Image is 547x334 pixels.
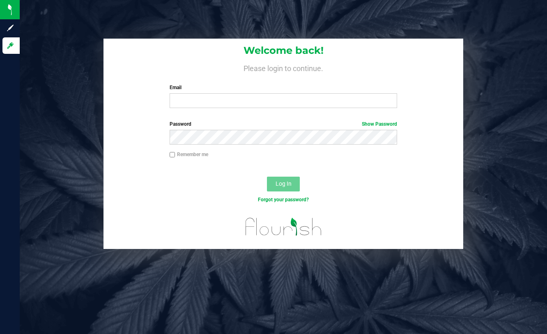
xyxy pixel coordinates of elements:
[170,84,397,91] label: Email
[239,212,329,242] img: flourish_logo.svg
[103,45,463,56] h1: Welcome back!
[170,151,208,158] label: Remember me
[258,197,309,203] a: Forgot your password?
[103,62,463,72] h4: Please login to continue.
[276,180,292,187] span: Log In
[6,41,14,50] inline-svg: Log in
[362,121,397,127] a: Show Password
[267,177,300,191] button: Log In
[6,24,14,32] inline-svg: Sign up
[170,152,175,158] input: Remember me
[170,121,191,127] span: Password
